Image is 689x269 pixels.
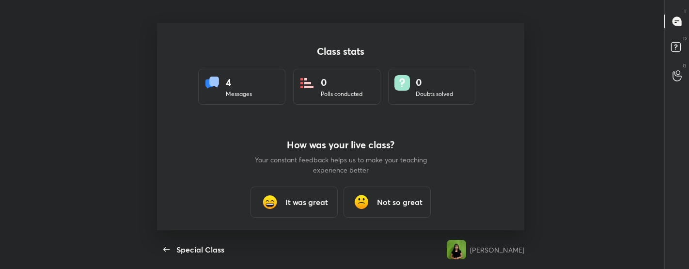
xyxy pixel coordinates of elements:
img: ea43492ca9d14c5f8587a2875712d117.jpg [447,240,466,259]
div: Doubts solved [416,90,453,98]
img: statsMessages.856aad98.svg [204,75,220,91]
p: D [683,35,687,42]
h3: It was great [285,196,328,208]
h4: How was your live class? [253,139,428,151]
h3: Not so great [377,196,423,208]
p: G [683,62,687,69]
p: Your constant feedback helps us to make your teaching experience better [253,155,428,175]
img: frowning_face_cmp.gif [352,192,371,212]
div: Special Class [176,244,224,255]
img: doubts.8a449be9.svg [394,75,410,91]
p: T [684,8,687,15]
div: [PERSON_NAME] [470,245,524,255]
h4: Class stats [198,46,483,57]
div: Polls conducted [321,90,362,98]
div: 4 [226,75,252,90]
img: statsPoll.b571884d.svg [299,75,315,91]
div: 0 [416,75,453,90]
img: grinning_face_with_smiling_eyes_cmp.gif [260,192,280,212]
div: 0 [321,75,362,90]
div: Messages [226,90,252,98]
